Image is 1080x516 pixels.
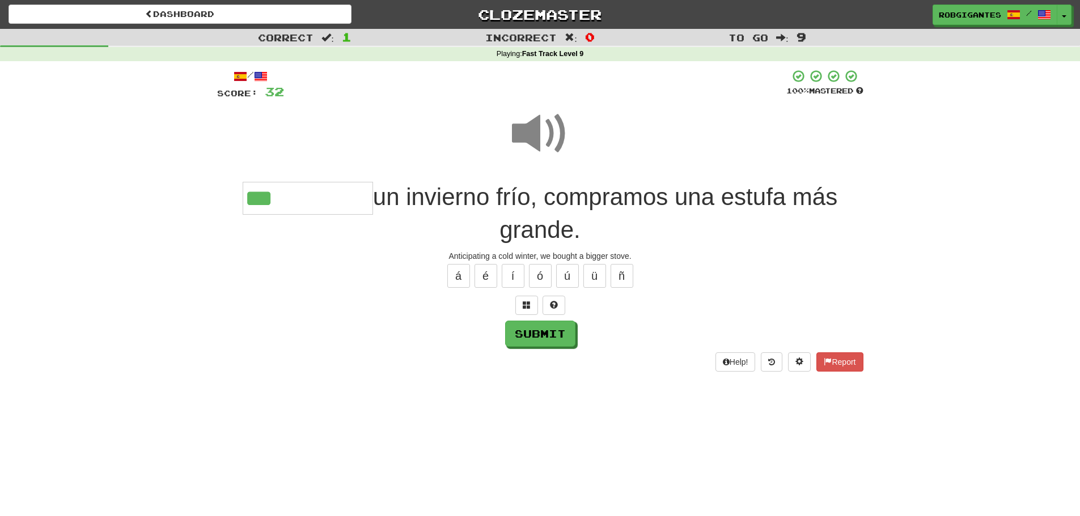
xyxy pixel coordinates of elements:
[786,86,809,95] span: 100 %
[217,250,863,262] div: Anticipating a cold winter, we bought a bigger stove.
[1026,9,1032,17] span: /
[342,30,351,44] span: 1
[797,30,806,44] span: 9
[543,296,565,315] button: Single letter hint - you only get 1 per sentence and score half the points! alt+h
[761,352,782,372] button: Round history (alt+y)
[565,33,577,42] span: :
[585,30,595,44] span: 0
[369,5,711,24] a: Clozemaster
[522,50,584,58] strong: Fast Track Level 9
[715,352,756,372] button: Help!
[939,10,1001,20] span: Robgigantes
[265,84,284,99] span: 32
[529,264,552,288] button: ó
[475,264,497,288] button: é
[515,296,538,315] button: Switch sentence to multiple choice alt+p
[786,86,863,96] div: Mastered
[9,5,351,24] a: Dashboard
[583,264,606,288] button: ü
[447,264,470,288] button: á
[729,32,768,43] span: To go
[485,32,557,43] span: Incorrect
[217,69,284,83] div: /
[373,184,837,244] span: un invierno frío, compramos una estufa más grande.
[611,264,633,288] button: ñ
[933,5,1057,25] a: Robgigantes /
[217,88,258,98] span: Score:
[321,33,334,42] span: :
[556,264,579,288] button: ú
[258,32,314,43] span: Correct
[502,264,524,288] button: í
[505,321,575,347] button: Submit
[776,33,789,42] span: :
[816,352,863,372] button: Report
